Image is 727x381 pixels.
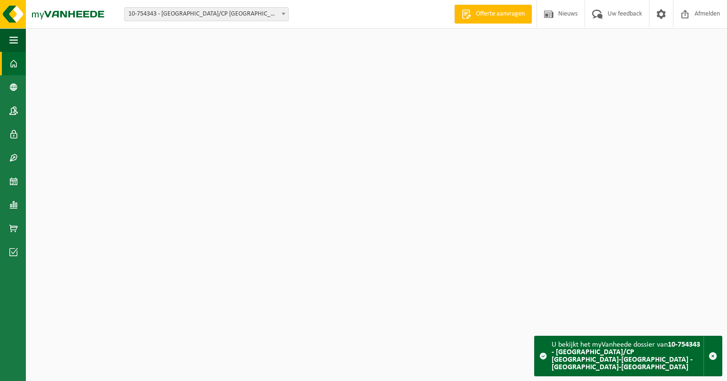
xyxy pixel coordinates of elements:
a: Offerte aanvragen [454,5,532,24]
iframe: chat widget [5,360,157,381]
div: U bekijkt het myVanheede dossier van [552,336,703,376]
strong: 10-754343 - [GEOGRAPHIC_DATA]/CP [GEOGRAPHIC_DATA]-[GEOGRAPHIC_DATA] - [GEOGRAPHIC_DATA]-[GEOGRAP... [552,341,700,371]
span: Offerte aanvragen [474,9,527,19]
span: 10-754343 - MIWA/CP NIEUWKERKEN-WAAS - NIEUWKERKEN-WAAS [125,8,288,21]
span: 10-754343 - MIWA/CP NIEUWKERKEN-WAAS - NIEUWKERKEN-WAAS [124,7,289,21]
